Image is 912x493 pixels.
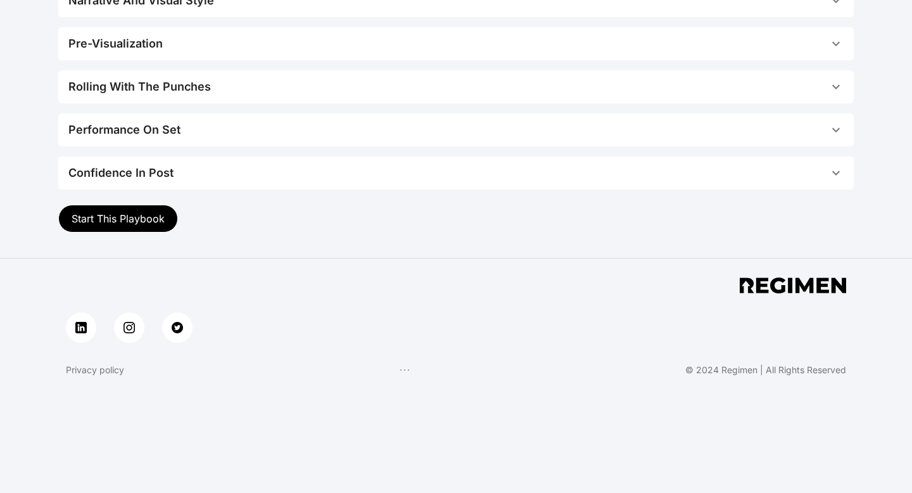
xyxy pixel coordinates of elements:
[66,364,124,376] a: Privacy policy
[68,121,180,139] div: Performance On Set
[123,322,135,333] img: instagram button
[75,322,87,333] img: linkedin button
[162,312,193,343] a: twitter
[740,278,846,293] img: app footer logo
[58,157,854,189] button: Confidence In Post
[172,322,183,333] img: twitter button
[114,312,144,343] a: instagram
[58,113,854,146] button: Performance On Set
[58,205,178,233] button: Start This Playbook
[685,364,846,376] div: © 2024 Regimen | All Rights Reserved
[68,35,163,53] div: Pre-Visualization
[72,212,165,225] span: Start This Playbook
[68,164,174,182] div: Confidence In Post
[58,27,854,60] button: Pre-Visualization
[58,70,854,103] button: Rolling With The Punches
[68,78,211,96] div: Rolling With The Punches
[66,312,96,343] a: linkedin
